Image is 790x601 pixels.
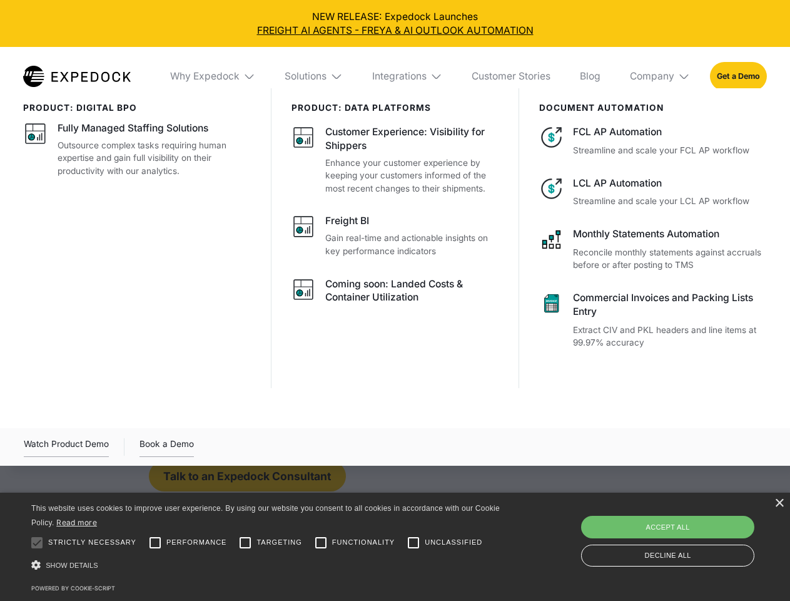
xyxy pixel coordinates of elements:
div: Integrations [362,47,452,106]
a: Customer Experience: Visibility for ShippersEnhance your customer experience by keeping your cust... [291,125,500,195]
a: LCL AP AutomationStreamline and scale your LCL AP workflow [539,177,767,208]
div: Show details [31,557,504,574]
div: product: digital bpo [23,103,251,113]
span: Performance [166,537,227,548]
span: Strictly necessary [48,537,136,548]
a: Commercial Invoices and Packing Lists EntryExtract CIV and PKL headers and line items at 99.97% a... [539,291,767,349]
span: This website uses cookies to improve user experience. By using our website you consent to all coo... [31,504,500,527]
a: Fully Managed Staffing SolutionsOutsource complex tasks requiring human expertise and gain full v... [23,121,251,177]
span: Show details [46,562,98,569]
a: FCL AP AutomationStreamline and scale your FCL AP workflow [539,125,767,157]
a: FREIGHT AI AGENTS - FREYA & AI OUTLOOK AUTOMATION [10,24,781,38]
div: LCL AP Automation [573,177,766,190]
div: Solutions [275,47,353,106]
div: document automation [539,103,767,113]
div: Integrations [372,70,427,83]
span: Functionality [332,537,395,548]
a: Book a Demo [139,437,194,457]
p: Streamline and scale your FCL AP workflow [573,144,766,157]
div: Customer Experience: Visibility for Shippers [325,125,499,153]
a: Monthly Statements AutomationReconcile monthly statements against accruals before or after postin... [539,227,767,272]
div: Watch Product Demo [24,437,109,457]
div: Fully Managed Staffing Solutions [58,121,208,135]
a: Coming soon: Landed Costs & Container Utilization [291,277,500,309]
div: NEW RELEASE: Expedock Launches [10,10,781,38]
div: Company [620,47,700,106]
a: Get a Demo [710,62,767,90]
a: Blog [570,47,610,106]
div: Solutions [285,70,327,83]
div: Commercial Invoices and Packing Lists Entry [573,291,766,319]
p: Streamline and scale your LCL AP workflow [573,195,766,208]
a: open lightbox [24,437,109,457]
a: Powered by cookie-script [31,585,115,592]
div: Why Expedock [160,47,265,106]
a: Customer Stories [462,47,560,106]
p: Extract CIV and PKL headers and line items at 99.97% accuracy [573,324,766,349]
div: PRODUCT: data platforms [291,103,500,113]
div: Coming soon: Landed Costs & Container Utilization [325,277,499,305]
div: Why Expedock [170,70,240,83]
p: Outsource complex tasks requiring human expertise and gain full visibility on their productivity ... [58,139,251,178]
p: Enhance your customer experience by keeping your customers informed of the most recent changes to... [325,157,499,195]
p: Gain real-time and actionable insights on key performance indicators [325,232,499,257]
a: Freight BIGain real-time and actionable insights on key performance indicators [291,214,500,257]
span: Unclassified [425,537,482,548]
span: Targeting [256,537,301,548]
div: Monthly Statements Automation [573,227,766,241]
div: FCL AP Automation [573,125,766,139]
div: Freight BI [325,214,369,228]
div: Company [630,70,674,83]
p: Reconcile monthly statements against accruals before or after posting to TMS [573,246,766,272]
a: Read more [56,518,97,527]
iframe: Chat Widget [582,466,790,601]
